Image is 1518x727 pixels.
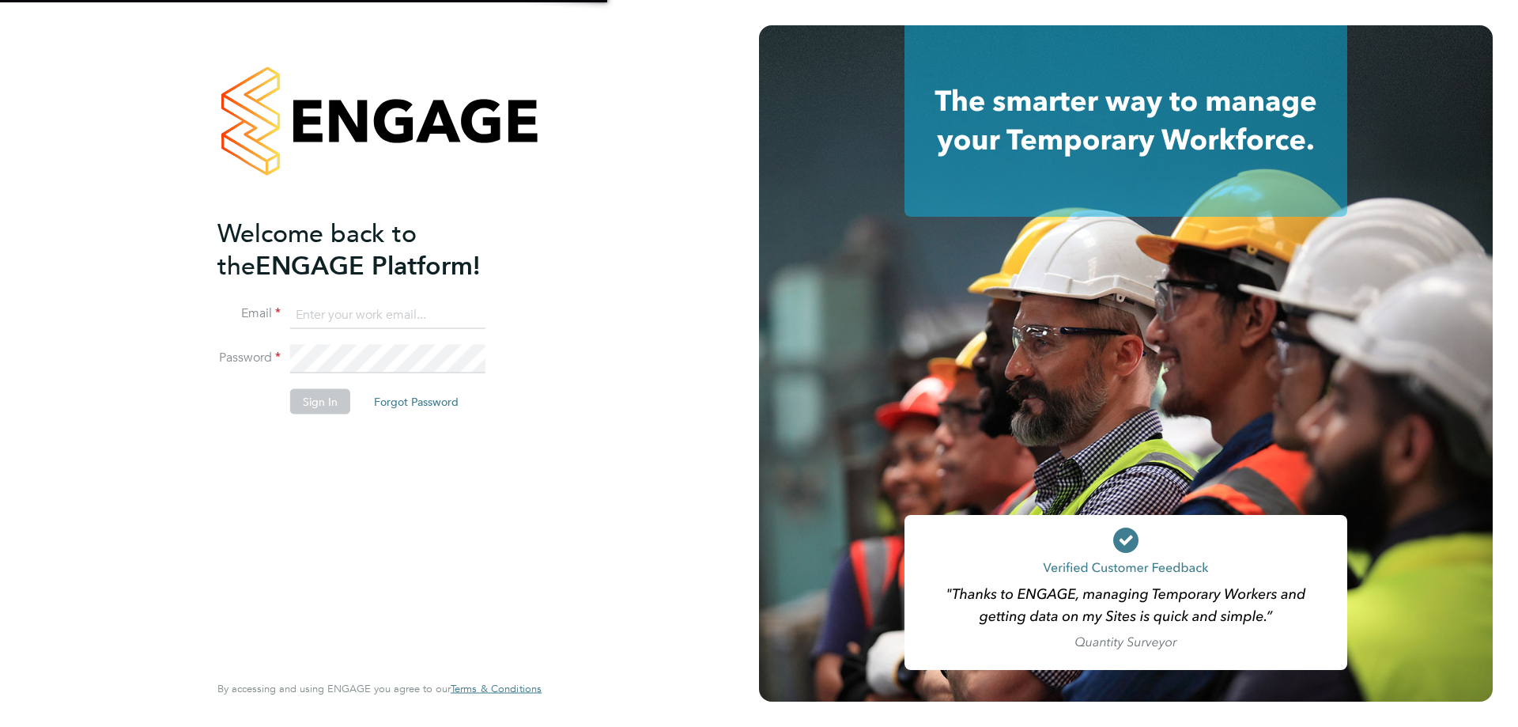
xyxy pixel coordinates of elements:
span: By accessing and using ENGAGE you agree to our [217,682,542,695]
span: Terms & Conditions [451,682,542,695]
span: Welcome back to the [217,218,417,281]
label: Email [217,305,281,322]
input: Enter your work email... [290,301,485,329]
label: Password [217,350,281,366]
a: Terms & Conditions [451,683,542,695]
h2: ENGAGE Platform! [217,217,526,282]
button: Forgot Password [361,389,471,415]
button: Sign In [290,389,350,415]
